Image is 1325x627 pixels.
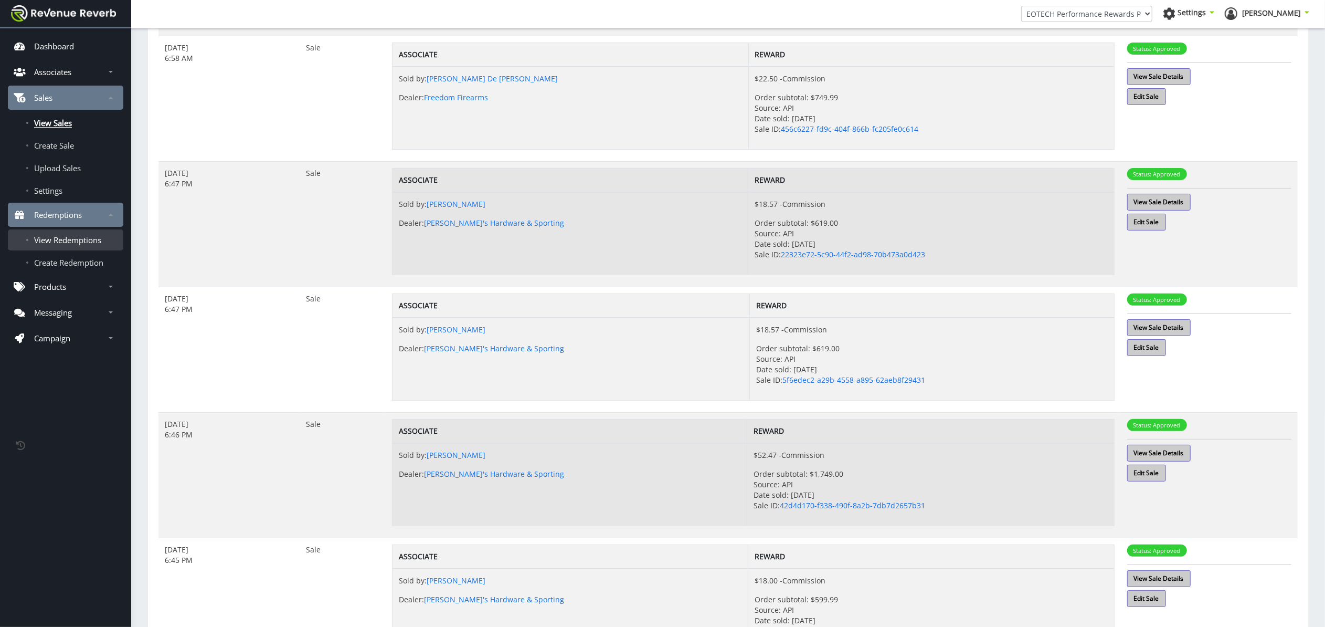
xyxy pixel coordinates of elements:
td: [DATE] 6:47 PM [158,161,300,287]
th: Associate [393,43,749,67]
p: Order subtotal: $619.00 Source: API Date sold: [DATE] Sale ID: [755,218,1108,260]
img: ph-profile.png [1225,7,1237,20]
th: Associate [393,419,747,443]
th: Associate [393,168,748,192]
a: [PERSON_NAME] [427,325,485,335]
p: Dealer: [399,594,741,605]
th: Associate [393,294,750,318]
td: Sale [300,412,386,538]
a: [PERSON_NAME] [427,450,485,460]
span: Create Redemption [34,257,103,268]
span: Status: Approved [1127,294,1187,306]
span: Upload Sales [34,163,81,173]
span: Settings [1178,7,1206,17]
p: Messaging [34,307,72,318]
span: Status: Approved [1127,545,1187,557]
td: [DATE] 6:46 PM [158,412,300,538]
a: Settings [8,180,123,201]
span: Status: Approved [1127,419,1187,431]
span: [PERSON_NAME] [1242,8,1301,18]
th: Reward [748,168,1114,192]
p: $52.47 - [754,450,1108,461]
a: Edit Sale [1127,339,1166,356]
a: Edit Sale [1127,214,1166,231]
p: Order subtotal: $619.00 Source: API Date sold: [DATE] Sale ID: [756,343,1108,385]
p: Sold by: [399,450,740,461]
td: Sale [300,36,386,161]
td: [DATE] 6:58 AM [158,36,300,161]
p: Sold by: [399,576,741,586]
p: $18.00 - [755,576,1108,586]
a: [PERSON_NAME] De [PERSON_NAME] [427,74,558,83]
a: [PERSON_NAME]'s Hardware & Sporting [424,218,564,228]
span: Create Sale [34,140,74,151]
span: Status: Approved [1127,168,1187,180]
th: Reward [749,294,1114,318]
a: [PERSON_NAME]'s Hardware & Sporting [424,343,564,353]
a: 22323e72-5c90-44f2-ad98-70b473a0d423 [781,249,925,259]
p: Dealer: [399,218,741,228]
p: $22.50 - [755,74,1108,84]
p: Sales [34,92,52,103]
span: Status: Approved [1127,43,1187,55]
a: Edit Sale [1127,590,1166,607]
p: Order subtotal: $1,749.00 Source: API Date sold: [DATE] Sale ID: [754,469,1108,511]
p: Dashboard [34,41,74,51]
a: View Redemptions [8,229,123,250]
a: View Sales [8,112,123,133]
p: Sold by: [399,74,742,84]
p: Sold by: [399,199,741,210]
a: Edit Sale [1127,88,1166,105]
a: Campaign [8,326,123,350]
a: View Sale Details [1127,68,1191,85]
a: [PERSON_NAME] [427,576,485,586]
th: Reward [748,545,1114,569]
p: Campaign [34,333,70,343]
p: Order subtotal: $749.99 Source: API Date sold: [DATE] Sale ID: [755,92,1108,134]
span: Commission [783,74,826,83]
p: Dealer: [399,469,740,479]
a: Messaging [8,300,123,325]
a: Redemptions [8,203,123,227]
p: $18.57 - [756,325,1108,335]
th: Associate [393,545,748,569]
a: Edit Sale [1127,465,1166,482]
span: Settings [34,185,62,196]
span: View Redemptions [34,235,101,245]
span: Commission [784,325,827,335]
span: Commission [782,199,825,209]
a: Settings [1163,7,1214,23]
a: [PERSON_NAME]'s Hardware & Sporting [424,594,564,604]
p: Dealer: [399,343,743,354]
a: Associates [8,60,123,84]
a: Upload Sales [8,158,123,179]
a: View Sale Details [1127,194,1191,211]
p: $18.57 - [755,199,1108,210]
td: Sale [300,161,386,287]
a: 42d4d170-f338-490f-8a2b-7db7d2657b31 [780,500,925,510]
p: Sold by: [399,325,743,335]
a: 456c6227-fd9c-404f-866b-fc205fe0c614 [781,124,919,134]
td: Sale [300,287,386,412]
a: Dashboard [8,34,123,58]
a: Freedom Firearms [424,92,488,102]
a: Sales [8,86,123,110]
p: Redemptions [34,210,82,220]
p: Products [34,281,66,292]
th: Reward [748,43,1114,67]
td: [DATE] 6:47 PM [158,287,300,412]
a: View Sale Details [1127,445,1191,462]
p: Associates [34,67,71,77]
a: [PERSON_NAME] [1225,7,1309,23]
span: Commission [781,450,824,460]
a: View Sale Details [1127,570,1191,587]
a: View Sale Details [1127,319,1191,336]
a: Create Redemption [8,252,123,273]
img: navbar brand [11,5,116,22]
a: 5f6edec2-a29b-4558-a895-62aeb8f29431 [782,375,925,385]
p: Dealer: [399,92,742,103]
a: [PERSON_NAME] [427,199,485,209]
a: Create Sale [8,135,123,156]
a: [PERSON_NAME]'s Hardware & Sporting [424,469,564,479]
th: Reward [747,419,1114,443]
